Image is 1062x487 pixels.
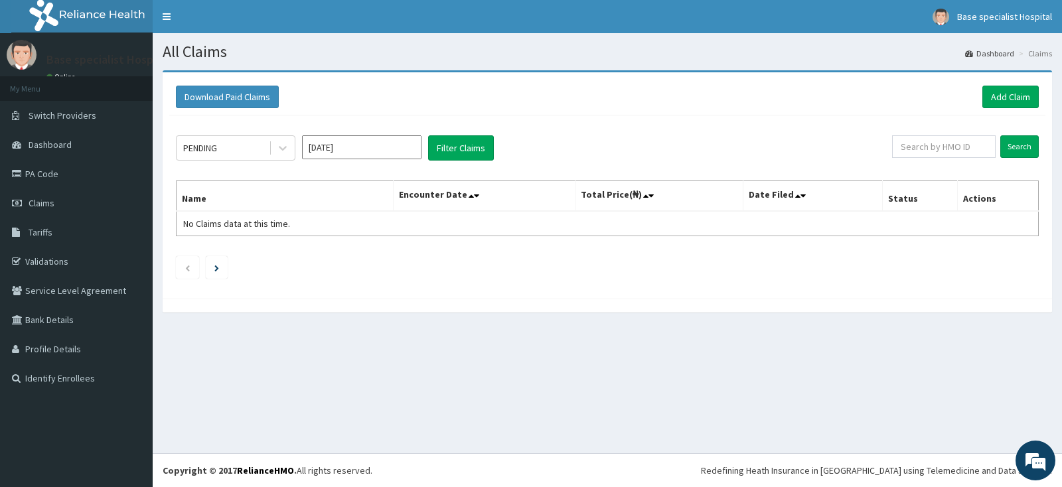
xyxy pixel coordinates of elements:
[302,135,421,159] input: Select Month and Year
[163,43,1052,60] h1: All Claims
[982,86,1039,108] a: Add Claim
[177,181,394,212] th: Name
[575,181,743,212] th: Total Price(₦)
[957,11,1052,23] span: Base specialist Hospital
[1000,135,1039,158] input: Search
[183,141,217,155] div: PENDING
[237,464,294,476] a: RelianceHMO
[183,218,290,230] span: No Claims data at this time.
[743,181,883,212] th: Date Filed
[701,464,1052,477] div: Redefining Heath Insurance in [GEOGRAPHIC_DATA] using Telemedicine and Data Science!
[29,226,52,238] span: Tariffs
[957,181,1038,212] th: Actions
[394,181,575,212] th: Encounter Date
[185,261,190,273] a: Previous page
[7,40,37,70] img: User Image
[933,9,949,25] img: User Image
[965,48,1014,59] a: Dashboard
[163,464,297,476] strong: Copyright © 2017 .
[29,139,72,151] span: Dashboard
[892,135,996,158] input: Search by HMO ID
[153,453,1062,487] footer: All rights reserved.
[214,261,219,273] a: Next page
[428,135,494,161] button: Filter Claims
[46,54,171,66] p: Base specialist Hospital
[882,181,957,212] th: Status
[46,72,78,82] a: Online
[1016,48,1052,59] li: Claims
[176,86,279,108] button: Download Paid Claims
[29,109,96,121] span: Switch Providers
[29,197,54,209] span: Claims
